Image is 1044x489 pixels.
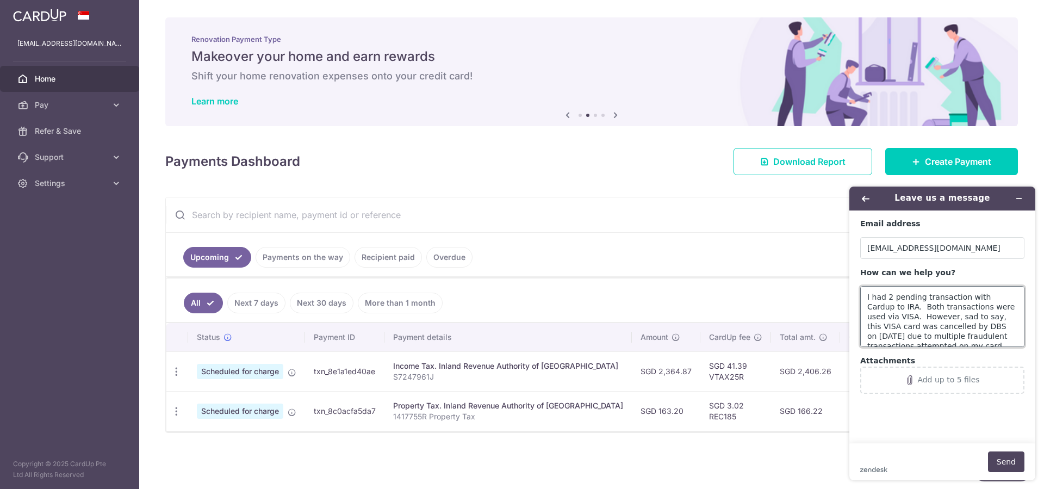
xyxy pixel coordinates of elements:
p: [EMAIL_ADDRESS][DOMAIN_NAME] [17,38,122,49]
a: All [184,293,223,313]
td: SGD 163.20 [632,391,700,431]
span: Status [197,332,220,343]
img: Renovation banner [165,17,1018,126]
td: SGD 3.02 REC185 [700,391,771,431]
a: Recipient paid [355,247,422,268]
h4: Payments Dashboard [165,152,300,171]
th: Payment ID [305,323,384,351]
span: Download Report [773,155,846,168]
p: 1417755R Property Tax [393,411,623,422]
span: Home [35,73,107,84]
span: Total amt. [780,332,816,343]
td: [DATE] [840,391,914,431]
a: Next 30 days [290,293,353,313]
a: Create Payment [885,148,1018,175]
td: SGD 2,406.26 [771,351,840,391]
a: Learn more [191,96,238,107]
a: Payments on the way [256,247,350,268]
h6: Shift your home renovation expenses onto your credit card! [191,70,992,83]
span: Scheduled for charge [197,364,283,379]
span: Create Payment [925,155,991,168]
span: Help [24,8,47,17]
td: txn_8e1a1ed40ae [305,351,384,391]
span: Settings [35,178,107,189]
input: Search by recipient name, payment id or reference [166,197,991,232]
p: S7247961J [393,372,623,382]
th: Payment details [384,323,632,351]
span: CardUp fee [709,332,750,343]
span: Scheduled for charge [197,404,283,419]
span: Amount [641,332,668,343]
img: CardUp [13,9,66,22]
td: SGD 41.39 VTAX25R [700,351,771,391]
a: More than 1 month [358,293,443,313]
a: Upcoming [183,247,251,268]
td: [DATE] [840,351,914,391]
span: Pay [35,100,107,110]
p: Renovation Payment Type [191,35,992,44]
iframe: Find more information here [841,178,1044,489]
div: Income Tax. Inland Revenue Authority of [GEOGRAPHIC_DATA] [393,361,623,372]
td: txn_8c0acfa5da7 [305,391,384,431]
a: Overdue [426,247,473,268]
div: Property Tax. Inland Revenue Authority of [GEOGRAPHIC_DATA] [393,400,623,411]
a: Download Report [734,148,872,175]
td: SGD 166.22 [771,391,840,431]
span: Support [35,152,107,163]
a: Next 7 days [227,293,285,313]
h5: Makeover your home and earn rewards [191,48,992,65]
span: Refer & Save [35,126,107,137]
td: SGD 2,364.87 [632,351,700,391]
